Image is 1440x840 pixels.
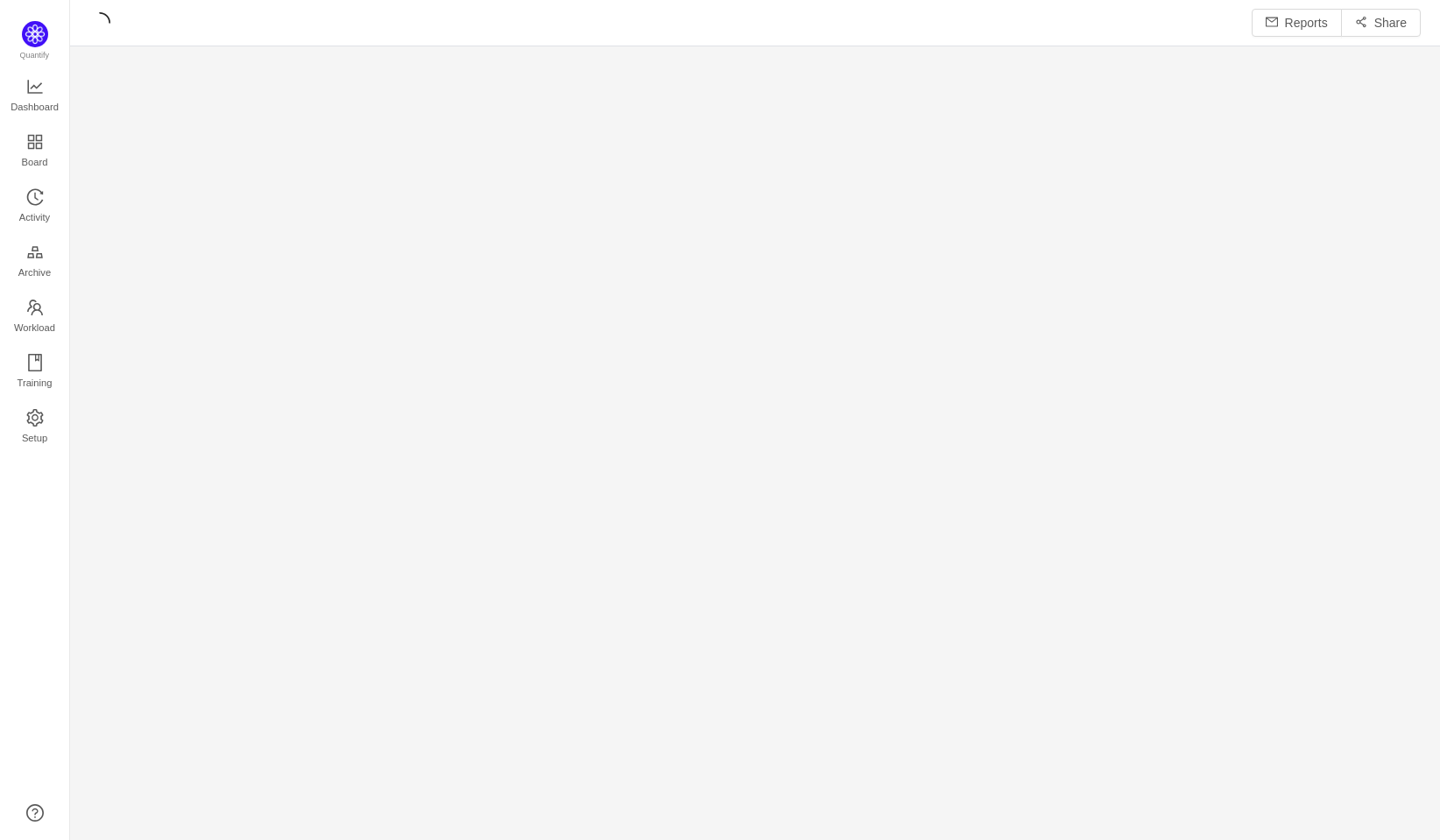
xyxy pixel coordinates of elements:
[26,355,44,390] a: Training
[26,409,44,427] i: icon: setting
[26,134,44,169] a: Board
[20,51,50,60] span: Quantify
[26,300,44,335] a: Workload
[22,420,47,455] span: Setup
[17,365,52,400] span: Training
[26,188,44,206] i: icon: history
[19,200,50,235] span: Activity
[14,310,55,345] span: Workload
[26,244,44,279] a: Archive
[1341,9,1421,37] button: icon: share-altShare
[89,12,110,33] i: icon: loading
[26,354,44,371] i: icon: book
[26,299,44,316] i: icon: team
[26,189,44,224] a: Activity
[26,79,44,114] a: Dashboard
[26,244,44,261] i: icon: gold
[26,804,44,822] a: icon: question-circle
[11,89,59,124] span: Dashboard
[22,21,48,47] img: Quantify
[26,133,44,151] i: icon: appstore
[1252,9,1342,37] button: icon: mailReports
[26,410,44,445] a: Setup
[26,78,44,95] i: icon: line-chart
[22,145,48,180] span: Board
[18,255,51,290] span: Archive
